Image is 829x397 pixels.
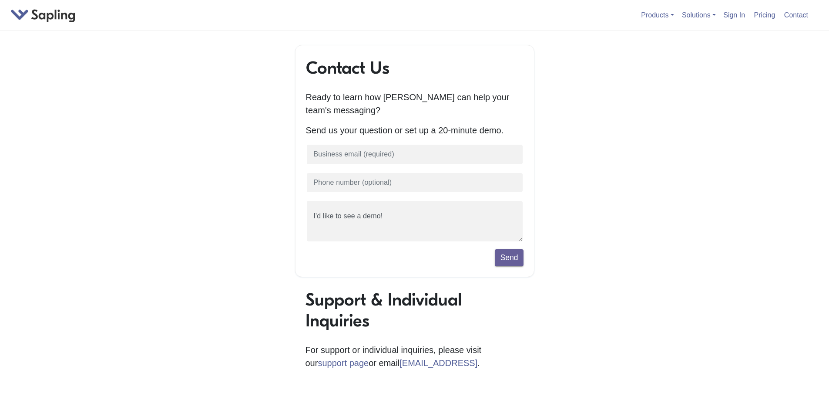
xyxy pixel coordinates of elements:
[720,8,748,22] a: Sign In
[306,91,524,117] p: Ready to learn how [PERSON_NAME] can help your team's messaging?
[781,8,812,22] a: Contact
[306,58,524,78] h1: Contact Us
[318,358,369,368] a: support page
[306,144,524,165] input: Business email (required)
[306,200,524,242] textarea: I'd like to see a demo!
[751,8,779,22] a: Pricing
[641,11,674,19] a: Products
[305,289,524,331] h1: Support & Individual Inquiries
[399,358,477,368] a: [EMAIL_ADDRESS]
[305,343,524,370] p: For support or individual inquiries, please visit our or email .
[306,172,524,193] input: Phone number (optional)
[682,11,716,19] a: Solutions
[495,249,523,266] button: Send
[306,124,524,137] p: Send us your question or set up a 20-minute demo.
